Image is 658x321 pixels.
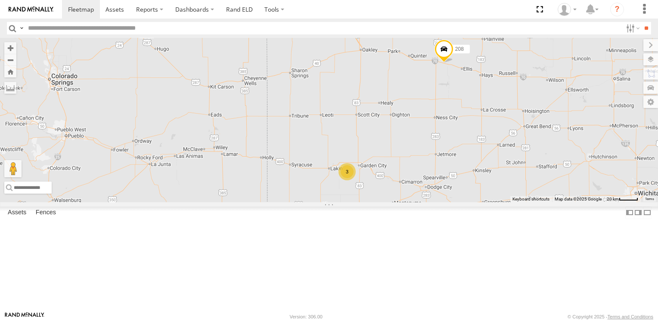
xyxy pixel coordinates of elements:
[645,197,654,201] a: Terms (opens in new tab)
[4,54,16,66] button: Zoom out
[568,314,653,319] div: © Copyright 2025 -
[643,207,652,219] label: Hide Summary Table
[5,312,44,321] a: Visit our Website
[9,6,53,12] img: rand-logo.svg
[4,82,16,94] label: Measure
[643,96,658,108] label: Map Settings
[455,46,464,52] span: 208
[623,22,641,34] label: Search Filter Options
[608,314,653,319] a: Terms and Conditions
[610,3,624,16] i: ?
[31,207,60,219] label: Fences
[634,207,642,219] label: Dock Summary Table to the Right
[4,160,22,177] button: Drag Pegman onto the map to open Street View
[290,314,323,319] div: Version: 306.00
[3,207,31,219] label: Assets
[4,66,16,77] button: Zoom Home
[625,207,634,219] label: Dock Summary Table to the Left
[512,196,549,202] button: Keyboard shortcuts
[338,163,356,180] div: 3
[4,42,16,54] button: Zoom in
[555,197,602,201] span: Map data ©2025 Google
[604,196,641,202] button: Map Scale: 20 km per 41 pixels
[607,197,619,201] span: 20 km
[18,22,25,34] label: Search Query
[555,3,580,16] div: John Bibbs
